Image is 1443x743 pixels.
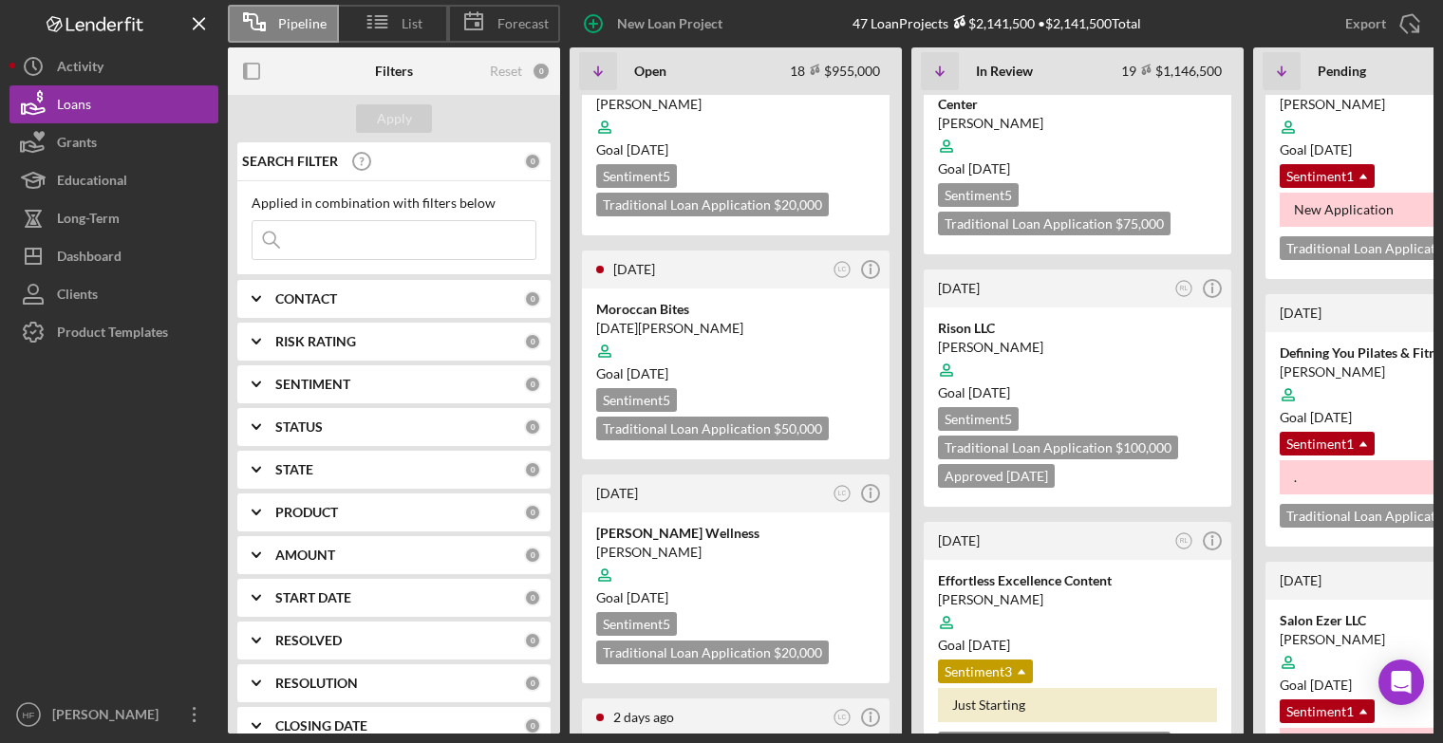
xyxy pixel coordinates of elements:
[524,717,541,734] div: 0
[1310,677,1352,693] time: 10/18/2025
[490,64,522,79] div: Reset
[938,464,1055,488] div: Approved [DATE]
[356,104,432,133] button: Apply
[1326,5,1434,43] button: Export
[23,710,35,720] text: HF
[57,47,103,90] div: Activity
[579,24,892,238] a: [DATE]LC[PERSON_NAME] Couture LLC[PERSON_NAME]Goal [DATE]Sentiment5Traditional Loan Application $...
[627,365,668,381] time: 11/21/2025
[524,589,541,606] div: 0
[1115,215,1164,232] span: $75,000
[1171,529,1197,554] button: RL
[596,319,875,338] div: [DATE][PERSON_NAME]
[1280,409,1352,425] span: Goal
[968,160,1010,176] time: 10/17/2025
[938,590,1217,609] div: [PERSON_NAME]
[968,637,1010,653] time: 10/31/2025
[596,417,829,440] div: Traditional Loan Application
[275,462,313,477] b: STATE
[1378,659,1424,705] div: Open Intercom Messenger
[853,15,1141,31] div: 47 Loan Projects • $2,141,500 Total
[9,85,218,123] button: Loans
[275,334,356,349] b: RISK RATING
[1121,63,1222,79] div: 19 $1,146,500
[774,644,822,660] span: $20,000
[634,64,666,79] b: Open
[938,637,1010,653] span: Goal
[596,365,668,381] span: Goal
[1310,141,1352,158] time: 09/07/2025
[57,123,97,166] div: Grants
[938,436,1178,459] div: Traditional Loan Application $100,000
[524,153,541,170] div: 0
[275,718,367,734] b: CLOSING DATE
[830,257,855,283] button: LC
[275,419,323,435] b: STATUS
[9,123,218,161] button: Grants
[1345,5,1386,43] div: Export
[921,24,1234,257] a: [DATE]HFThe Treasure [PERSON_NAME] Early Learning Center[PERSON_NAME]Goal [DATE]Sentiment5Traditi...
[57,199,120,242] div: Long-Term
[1171,276,1197,302] button: RL
[596,612,677,636] div: Sentiment 5
[1310,409,1352,425] time: 10/09/2025
[838,714,847,720] text: LC
[921,267,1234,510] a: [DATE]RLRison LLC[PERSON_NAME]Goal [DATE]Sentiment5Traditional Loan Application $100,000Approved ...
[9,313,218,351] button: Product Templates
[275,377,350,392] b: SENTIMENT
[524,461,541,478] div: 0
[938,76,1217,114] div: The Treasure [PERSON_NAME] Early Learning Center
[596,641,829,664] div: Traditional Loan Application
[830,705,855,731] button: LC
[1318,64,1366,79] b: Pending
[275,676,358,691] b: RESOLUTION
[938,280,980,296] time: 2025-10-02 16:02
[1280,164,1375,188] div: Sentiment 1
[596,388,677,412] div: Sentiment 5
[938,183,1019,207] div: Sentiment 5
[938,114,1217,133] div: [PERSON_NAME]
[524,418,541,436] div: 0
[790,63,880,79] div: 18 $955,000
[57,161,127,204] div: Educational
[1280,572,1321,588] time: 2025-09-04 22:10
[1280,141,1352,158] span: Goal
[976,64,1033,79] b: In Review
[524,376,541,393] div: 0
[275,505,338,520] b: PRODUCT
[613,261,655,277] time: 2025-10-07 15:27
[579,248,892,462] a: [DATE]LCMoroccan Bites[DATE][PERSON_NAME]Goal [DATE]Sentiment5Traditional Loan Application $50,000
[570,5,741,43] button: New Loan Project
[9,199,218,237] button: Long-Term
[9,275,218,313] button: Clients
[968,384,1010,400] time: 06/14/2025
[524,547,541,564] div: 0
[9,47,218,85] button: Activity
[57,313,168,356] div: Product Templates
[627,589,668,605] time: 11/20/2025
[938,338,1217,357] div: [PERSON_NAME]
[57,237,122,280] div: Dashboard
[1180,285,1189,291] text: RL
[774,196,822,213] span: $20,000
[596,485,638,501] time: 2025-10-07 14:14
[497,16,549,31] span: Forecast
[938,319,1217,338] div: Rison LLC
[596,589,668,605] span: Goal
[377,104,412,133] div: Apply
[9,237,218,275] button: Dashboard
[938,659,1033,683] div: Sentiment 3
[838,266,847,272] text: LC
[938,688,1217,722] div: Just Starting
[938,160,1010,176] span: Goal
[278,16,327,31] span: Pipeline
[596,193,829,216] div: Traditional Loan Application
[275,590,351,605] b: START DATE
[1280,699,1375,723] div: Sentiment 1
[596,141,668,158] span: Goal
